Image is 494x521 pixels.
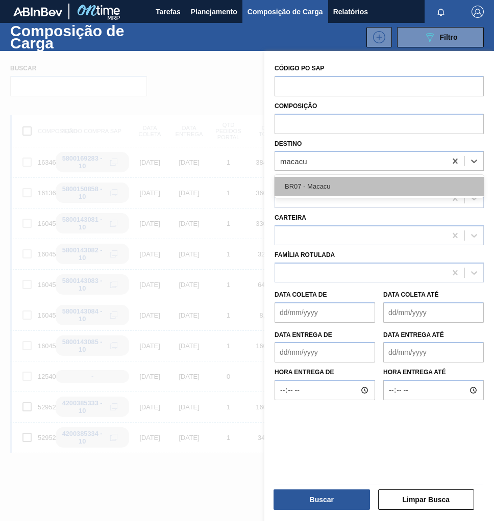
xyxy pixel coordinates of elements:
input: dd/mm/yyyy [383,342,484,362]
button: Buscar [274,489,370,510]
input: dd/mm/yyyy [383,302,484,323]
label: Data entrega de [275,331,332,338]
input: dd/mm/yyyy [275,302,375,323]
button: Limpar Busca [378,489,475,510]
label: Destino [275,140,302,147]
label: Hora entrega de [275,365,375,380]
label: Data coleta até [383,291,438,298]
button: Notificações [425,5,457,19]
label: Família Rotulada [275,251,335,258]
label: Carteira [275,214,306,221]
div: BR07 - Macacu [275,177,484,196]
button: Filtro [397,27,484,47]
span: Filtro [440,33,458,41]
span: Tarefas [156,6,181,18]
label: Data coleta de [275,291,327,298]
div: Nova Composição [361,27,392,47]
label: Data entrega até [383,331,444,338]
label: Hora entrega até [383,365,484,380]
span: Composição de Carga [248,6,323,18]
span: Relatórios [333,6,368,18]
label: Código PO SAP [275,65,324,72]
span: Planejamento [191,6,237,18]
img: Logout [472,6,484,18]
input: dd/mm/yyyy [275,342,375,362]
img: TNhmsLtSVTkK8tSr43FrP2fwEKptu5GPRR3wAAAABJRU5ErkJggg== [13,7,62,16]
label: Composição [275,102,317,110]
h1: Composição de Carga [10,25,153,48]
